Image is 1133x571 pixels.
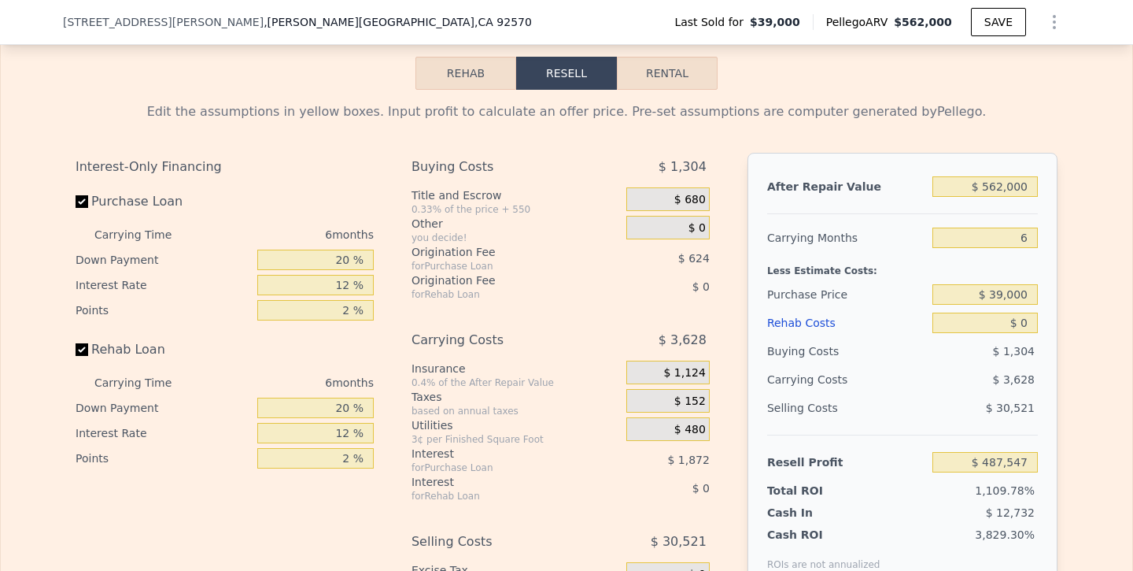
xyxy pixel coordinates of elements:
[76,153,374,181] div: Interest-Only Financing
[894,16,952,28] span: $562,000
[767,448,926,476] div: Resell Profit
[76,187,251,216] label: Purchase Loan
[63,14,264,30] span: [STREET_ADDRESS][PERSON_NAME]
[975,528,1035,541] span: 3,829.30%
[76,102,1057,121] div: Edit the assumptions in yellow boxes. Input profit to calculate an offer price. Pre-set assumptio...
[76,395,251,421] div: Down Payment
[411,216,620,232] div: Other
[76,343,88,356] input: Rehab Loan
[76,195,88,208] input: Purchase Loan
[651,528,707,556] span: $ 30,521
[411,405,620,417] div: based on annual taxes
[692,482,710,495] span: $ 0
[76,336,251,364] label: Rehab Loan
[993,345,1035,358] span: $ 1,304
[674,423,706,437] span: $ 480
[76,446,251,471] div: Points
[986,506,1035,519] span: $ 12,732
[692,280,710,293] span: $ 0
[674,14,750,30] span: Last Sold for
[674,193,706,207] span: $ 680
[411,446,587,462] div: Interest
[767,280,926,309] div: Purchase Price
[411,474,587,490] div: Interest
[516,57,617,90] button: Resell
[411,389,620,405] div: Taxes
[986,402,1035,414] span: $ 30,521
[411,326,587,354] div: Carrying Costs
[767,483,865,499] div: Total ROI
[411,288,587,301] div: for Rehab Loan
[767,172,926,201] div: After Repair Value
[767,543,880,571] div: ROIs are not annualized
[767,337,926,365] div: Buying Costs
[659,326,707,354] span: $ 3,628
[411,417,620,433] div: Utilities
[411,187,620,203] div: Title and Escrow
[411,260,587,273] div: for Purchase Loan
[617,57,718,90] button: Rental
[993,373,1035,386] span: $ 3,628
[667,454,709,466] span: $ 1,872
[94,370,197,395] div: Carrying Time
[203,222,374,247] div: 6 months
[678,252,710,265] span: $ 624
[674,395,706,409] span: $ 152
[411,490,587,502] div: for Rehab Loan
[663,366,705,380] span: $ 1,124
[659,153,707,181] span: $ 1,304
[474,16,532,28] span: , CA 92570
[411,528,587,556] div: Selling Costs
[767,394,926,422] div: Selling Costs
[76,421,251,446] div: Interest Rate
[411,244,587,260] div: Origination Fee
[767,252,1038,280] div: Less Estimate Costs:
[411,153,587,181] div: Buying Costs
[971,8,1026,36] button: SAVE
[76,298,251,323] div: Points
[767,224,926,252] div: Carrying Months
[415,57,516,90] button: Rehab
[750,14,800,30] span: $39,000
[411,232,620,244] div: you decide!
[767,365,865,394] div: Carrying Costs
[411,433,620,446] div: 3¢ per Finished Square Foot
[767,505,865,521] div: Cash In
[76,273,251,298] div: Interest Rate
[826,14,895,30] span: Pellego ARV
[767,309,926,337] div: Rehab Costs
[264,14,532,30] span: , [PERSON_NAME][GEOGRAPHIC_DATA]
[767,527,880,543] div: Cash ROI
[203,370,374,395] div: 6 months
[688,221,706,235] span: $ 0
[1039,6,1070,38] button: Show Options
[411,462,587,474] div: for Purchase Loan
[975,484,1035,497] span: 1,109.78%
[411,361,620,376] div: Insurance
[76,247,251,273] div: Down Payment
[411,273,587,288] div: Origination Fee
[411,203,620,216] div: 0.33% of the price + 550
[94,222,197,247] div: Carrying Time
[411,376,620,389] div: 0.4% of the After Repair Value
